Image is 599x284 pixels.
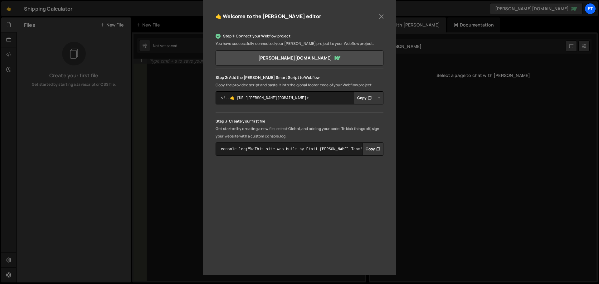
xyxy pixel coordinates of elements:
[216,12,321,21] h5: 🤙 Welcome to the [PERSON_NAME] editor
[354,91,375,104] button: Copy
[216,142,383,156] textarea: console.log("%cThis site was built by Etail [PERSON_NAME] Team", "background:blue;color:#fff;padd...
[216,125,383,140] p: Get started by creating a new file, select Global, and adding your code. To kick things off, sign...
[216,81,383,89] p: Copy the provided script and paste it into the global footer code of your Webflow project.
[216,32,383,40] p: Step 1: Connect your Webflow project
[216,74,383,81] p: Step 2: Add the [PERSON_NAME] Smart Script to Webflow
[585,3,596,14] a: Et
[362,142,383,156] button: Copy
[216,51,383,65] a: [PERSON_NAME][DOMAIN_NAME]
[216,91,383,104] textarea: <!--🤙 [URL][PERSON_NAME][DOMAIN_NAME]> <script>document.addEventListener("DOMContentLoaded", func...
[362,142,383,156] div: Button group with nested dropdown
[354,91,383,104] div: Button group with nested dropdown
[216,40,383,47] p: You have successfully connected your [PERSON_NAME] project to your Webflow project.
[216,170,383,264] iframe: YouTube video player
[216,118,383,125] p: Step 3: Create your first file
[377,12,386,21] button: Close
